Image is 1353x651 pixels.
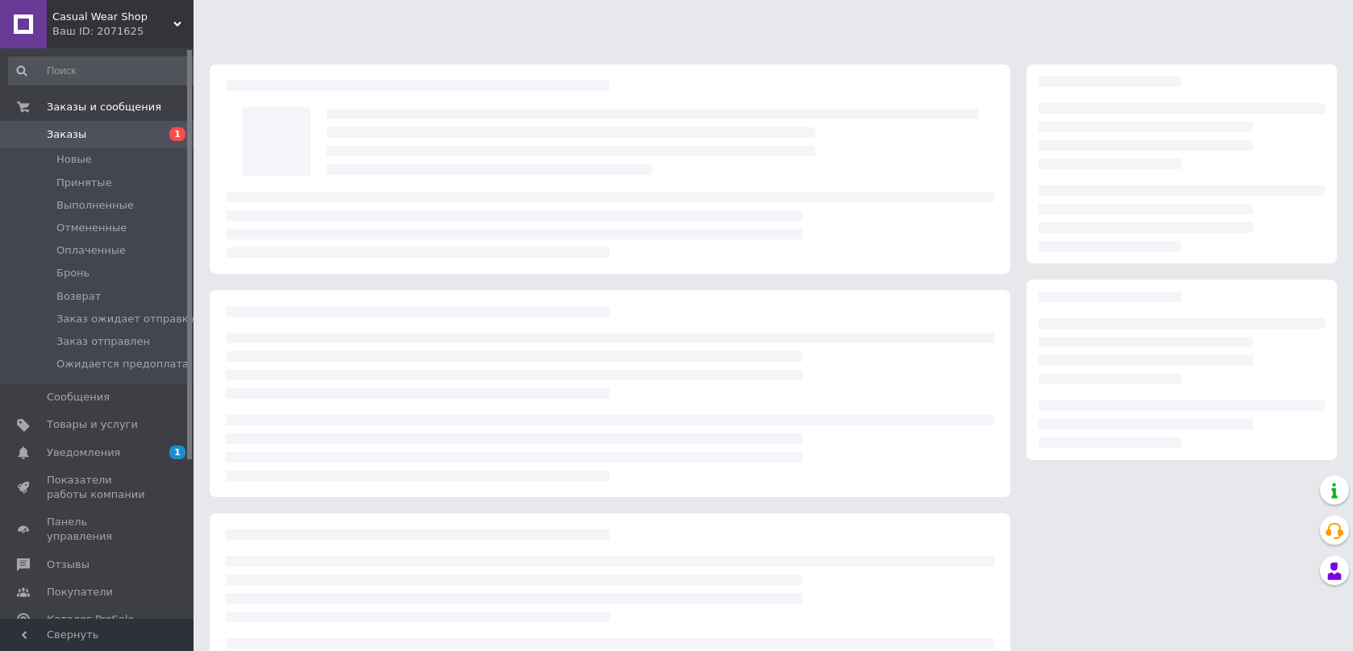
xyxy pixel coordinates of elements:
span: Ожидается предоплата [56,357,189,371]
span: Показатели работы компании [47,473,149,502]
span: Заказы и сообщения [47,100,161,114]
input: Поиск [8,56,201,85]
span: Отмененные [56,221,127,235]
span: Отзывы [47,558,90,572]
span: Заказ отправлен [56,334,150,349]
span: Товары и услуги [47,417,138,432]
span: Бронь [56,266,90,280]
span: Заказы [47,127,86,142]
span: 1 [169,446,185,459]
span: Casual Wear Shop [52,10,173,24]
span: Новые [56,152,92,167]
span: Каталог ProSale [47,612,134,627]
div: Ваш ID: 2071625 [52,24,194,39]
span: 1 [169,127,185,141]
span: Оплаченные [56,243,126,258]
span: Заказ ожидает отправку. [56,312,198,326]
span: Принятые [56,176,112,190]
span: Уведомления [47,446,120,460]
span: Выполненные [56,198,134,213]
span: Возврат [56,289,101,304]
span: Панель управления [47,515,149,544]
span: Сообщения [47,390,110,404]
span: Покупатели [47,585,113,599]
